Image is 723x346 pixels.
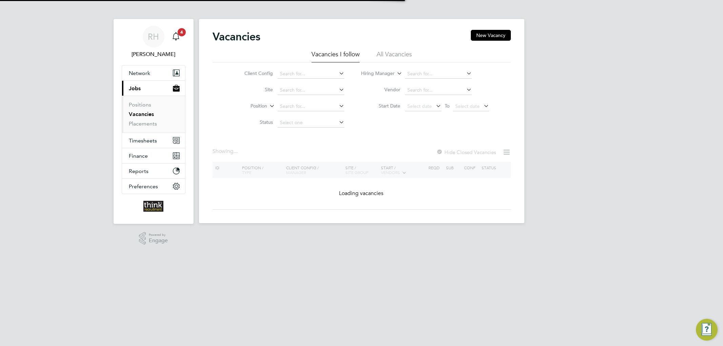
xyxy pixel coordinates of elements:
a: Powered byEngage [139,232,168,245]
button: Reports [122,164,185,178]
button: Preferences [122,179,185,194]
span: ... [234,148,238,155]
span: Reports [129,168,148,174]
label: Position [228,103,267,110]
input: Search for... [278,85,344,95]
span: Network [129,70,150,76]
span: Timesheets [129,137,157,144]
span: RH [148,32,159,41]
button: New Vacancy [471,30,511,41]
a: Placements [129,120,157,127]
a: Positions [129,101,151,108]
input: Select one [278,118,344,128]
input: Search for... [278,69,344,79]
span: Select date [407,103,432,109]
span: Select date [455,103,480,109]
input: Search for... [405,85,472,95]
label: Vendor [361,86,400,93]
h2: Vacancies [213,30,260,43]
span: To [443,101,451,110]
a: Vacancies [129,111,154,117]
span: Roxanne Hayes [122,50,185,58]
span: Finance [129,153,148,159]
span: 4 [178,28,186,36]
nav: Main navigation [114,19,194,224]
img: thinkrecruitment-logo-retina.png [143,201,164,212]
button: Engage Resource Center [696,319,718,341]
a: RH[PERSON_NAME] [122,26,185,58]
label: Site [234,86,273,93]
label: Hiring Manager [356,70,395,77]
span: Engage [149,238,168,244]
label: Hide Closed Vacancies [436,149,496,155]
span: Preferences [129,183,158,190]
button: Timesheets [122,133,185,148]
label: Status [234,119,273,125]
a: Go to home page [122,201,185,212]
button: Finance [122,148,185,163]
input: Search for... [278,102,344,111]
div: Showing [213,148,239,155]
li: Vacancies I follow [312,50,360,62]
input: Search for... [405,69,472,79]
button: Network [122,65,185,80]
button: Jobs [122,81,185,96]
span: Powered by [149,232,168,238]
label: Client Config [234,70,273,76]
a: 4 [169,26,183,47]
div: Jobs [122,96,185,133]
label: Start Date [361,103,400,109]
li: All Vacancies [377,50,412,62]
span: Jobs [129,85,141,92]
